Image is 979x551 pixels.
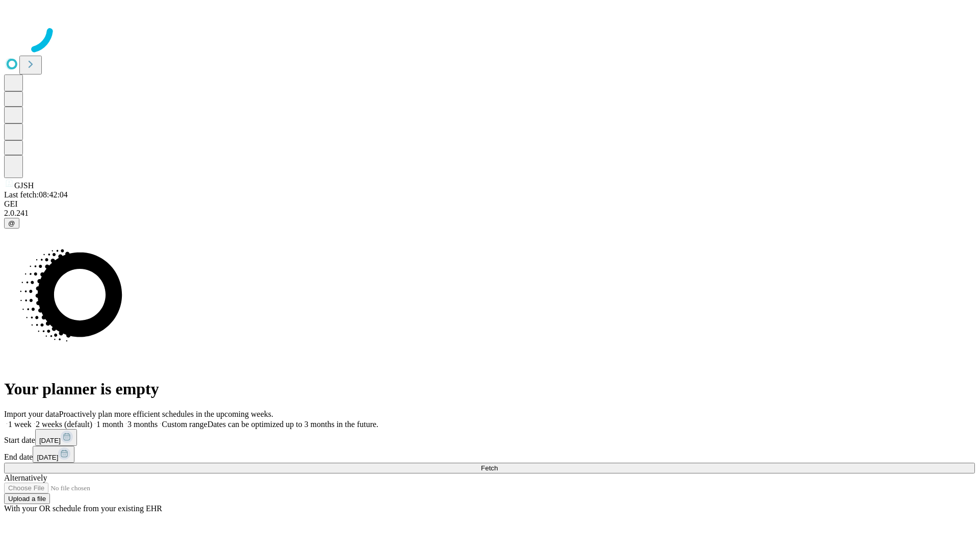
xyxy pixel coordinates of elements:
[4,473,47,482] span: Alternatively
[481,464,498,472] span: Fetch
[35,429,77,446] button: [DATE]
[4,209,975,218] div: 2.0.241
[4,446,975,463] div: End date
[4,190,68,199] span: Last fetch: 08:42:04
[8,420,32,429] span: 1 week
[4,504,162,513] span: With your OR schedule from your existing EHR
[4,463,975,473] button: Fetch
[4,218,19,229] button: @
[33,446,74,463] button: [DATE]
[8,219,15,227] span: @
[208,420,378,429] span: Dates can be optimized up to 3 months in the future.
[127,420,158,429] span: 3 months
[4,493,50,504] button: Upload a file
[37,454,58,461] span: [DATE]
[39,437,61,444] span: [DATE]
[36,420,92,429] span: 2 weeks (default)
[4,380,975,398] h1: Your planner is empty
[4,410,59,418] span: Import your data
[4,199,975,209] div: GEI
[162,420,207,429] span: Custom range
[14,181,34,190] span: GJSH
[4,429,975,446] div: Start date
[96,420,123,429] span: 1 month
[59,410,273,418] span: Proactively plan more efficient schedules in the upcoming weeks.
